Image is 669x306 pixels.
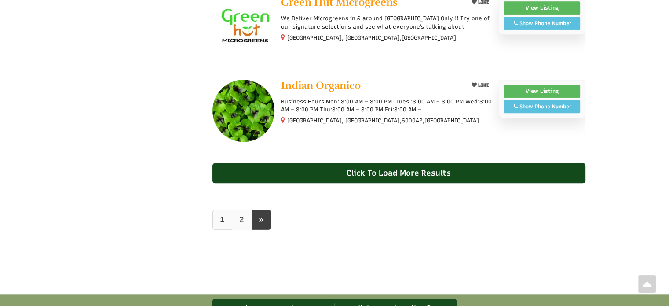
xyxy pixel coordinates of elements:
[220,215,225,225] b: 1
[468,80,492,91] button: LIKE
[281,98,492,114] p: Business Hours Mon: 8:00 AM – 8:00 PM Tues :8:00 AM – 8:00 PM Wed:8:00 AM – 8:00 PM Thu:8:00 AM –...
[508,103,576,111] div: Show Phone Number
[508,19,576,27] div: Show Phone Number
[232,210,252,230] a: 2
[424,117,479,125] span: [GEOGRAPHIC_DATA]
[259,215,263,225] span: »
[251,210,271,230] a: next
[402,34,456,42] span: [GEOGRAPHIC_DATA]
[281,15,492,30] p: We Deliver Microgreens in & around [GEOGRAPHIC_DATA] Only !! Try one of our signature selections ...
[504,1,581,15] a: View Listing
[287,34,456,41] small: [GEOGRAPHIC_DATA], [GEOGRAPHIC_DATA],
[212,210,232,230] a: 1
[402,117,423,125] span: 600042
[504,85,581,98] a: View Listing
[212,163,585,183] div: Click To Load More Results
[287,117,479,124] small: [GEOGRAPHIC_DATA], [GEOGRAPHIC_DATA], ,
[212,80,274,142] img: Indian Organico
[281,80,461,93] a: Indian Organico
[281,79,361,92] span: Indian Organico
[477,82,489,88] span: LIKE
